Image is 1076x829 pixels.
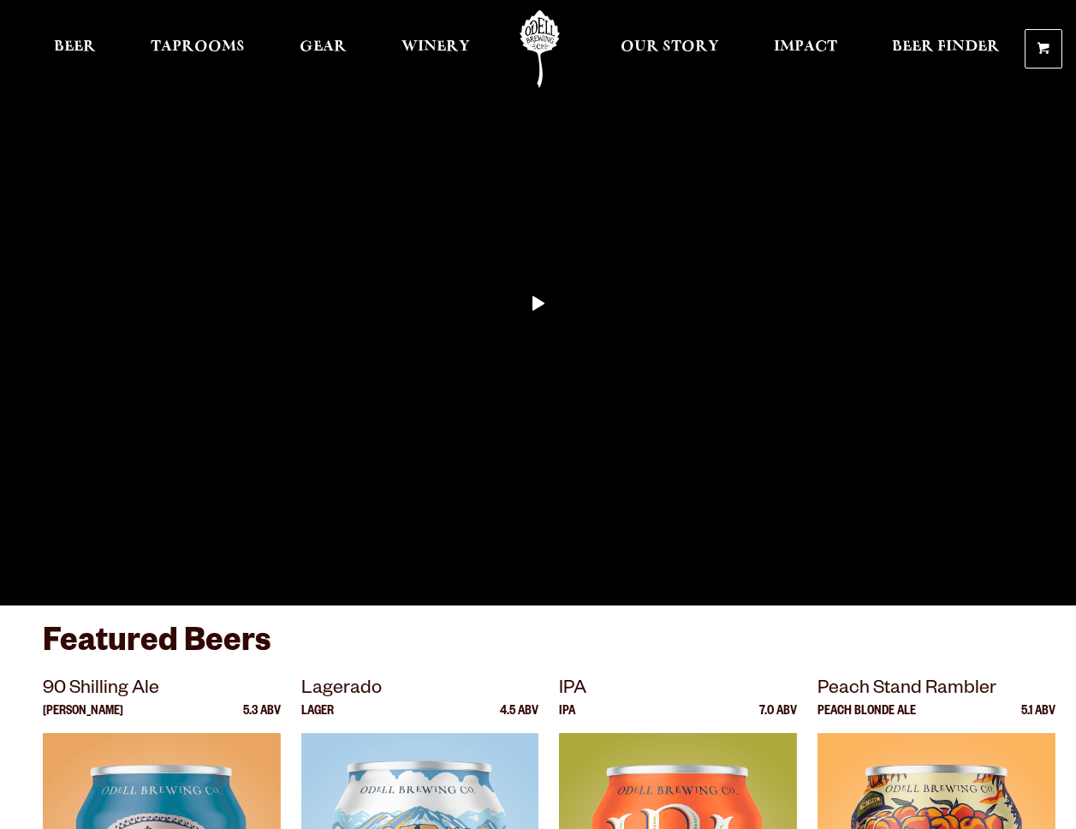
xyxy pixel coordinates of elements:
p: Peach Blonde Ale [817,706,916,733]
p: 7.0 ABV [759,706,797,733]
a: Odell Home [508,10,572,87]
a: Gear [288,10,358,87]
p: 5.3 ABV [243,706,281,733]
a: Taprooms [140,10,256,87]
p: IPA [559,675,797,706]
p: Lager [301,706,334,733]
p: [PERSON_NAME] [43,706,123,733]
span: Impact [774,40,837,54]
a: Impact [763,10,848,87]
a: Beer Finder [881,10,1011,87]
p: 90 Shilling Ale [43,675,281,706]
p: 4.5 ABV [500,706,538,733]
span: Winery [401,40,470,54]
span: Beer Finder [892,40,1000,54]
h3: Featured Beers [43,623,1033,675]
a: Our Story [609,10,730,87]
span: Gear [300,40,347,54]
span: Our Story [621,40,719,54]
p: IPA [559,706,575,733]
a: Beer [43,10,107,87]
p: Lagerado [301,675,539,706]
a: Winery [390,10,481,87]
span: Beer [54,40,96,54]
span: Taprooms [151,40,245,54]
p: Peach Stand Rambler [817,675,1055,706]
p: 5.1 ABV [1021,706,1055,733]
